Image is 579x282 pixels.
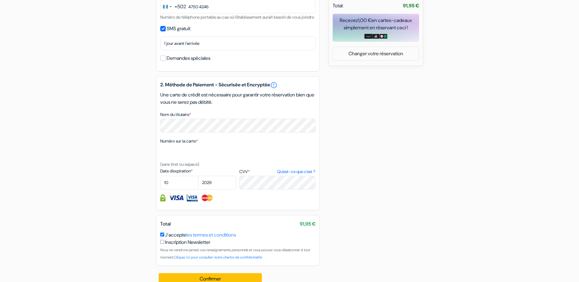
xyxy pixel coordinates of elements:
a: les termes et conditions [186,232,236,238]
img: Master Card [201,194,213,201]
span: Total: [333,2,343,9]
img: Information de carte de crédit entièrement encryptée et sécurisée [160,194,165,201]
label: Date d'expiration [160,168,236,174]
a: Cliquez ici pour consulter notre chartre de confidentialité. [174,255,262,260]
span: Total [160,221,171,227]
label: Inscription Newsletter [165,239,210,246]
label: Nom du titulaire [160,111,191,118]
a: error_outline [270,81,277,89]
div: +502 [175,3,186,10]
label: SMS gratuit [167,24,190,33]
img: uber-uber-eats-card.png [380,34,387,39]
a: Qu'est-ce que c'est ? [277,168,315,175]
small: (sans tiret ou espace) [160,161,199,167]
span: 1,00 € [358,17,371,23]
img: Visa Electron [187,194,198,201]
small: Nous ne vendrons jamais vos renseignements personnels et vous pouvez vous désabonner à tout moment. [160,248,310,260]
p: Une carte de crédit est nécessaire pour garantir votre réservation bien que vous ne serez pas déb... [160,91,316,106]
label: Numéro sur la carte [160,138,198,144]
span: 91,95 € [300,220,316,228]
h5: 2. Méthode de Paiement - Sécurisée et Encryptée [160,81,316,89]
label: J'accepte [165,231,236,239]
img: adidas-card.png [372,34,380,39]
label: Demandes spéciales [167,54,210,63]
img: Visa [168,194,184,201]
small: Numéro de téléphone portable au cas où l'établissement aurait besoin de vous joindre [160,14,314,20]
a: Changer votre réservation [333,48,419,60]
strong: 91,95 € [403,2,419,9]
label: CVV [239,168,315,175]
div: Recevez en cartes-cadeaux simplement en réservant ceci ! [333,17,419,31]
img: amazon-card-no-text.png [364,34,372,39]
